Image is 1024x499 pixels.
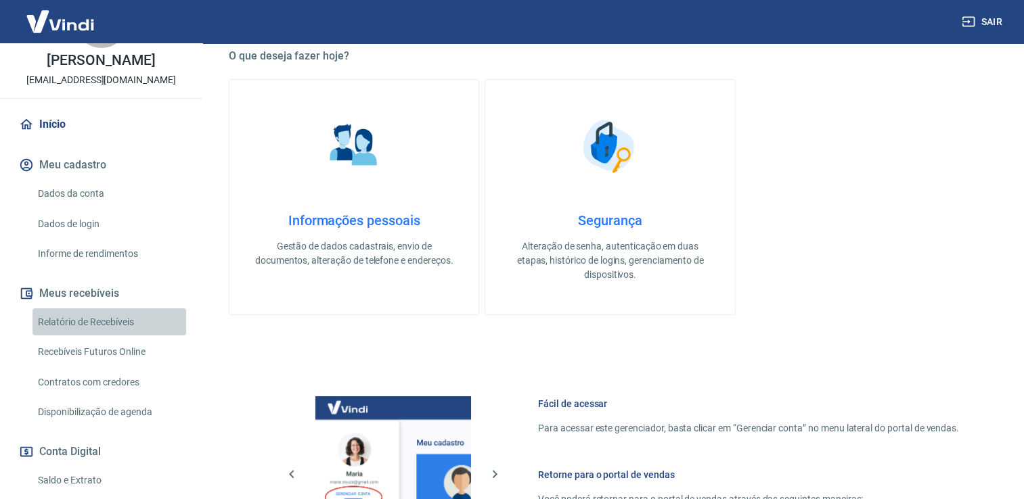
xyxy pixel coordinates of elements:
p: [EMAIL_ADDRESS][DOMAIN_NAME] [26,73,176,87]
a: Dados da conta [32,180,186,208]
button: Meu cadastro [16,150,186,180]
a: Dados de login [32,210,186,238]
p: [PERSON_NAME] [47,53,155,68]
p: Gestão de dados cadastrais, envio de documentos, alteração de telefone e endereços. [251,239,457,268]
h4: Informações pessoais [251,212,457,229]
h5: O que deseja fazer hoje? [229,49,992,63]
a: Relatório de Recebíveis [32,308,186,336]
button: Conta Digital [16,437,186,467]
a: Disponibilização de agenda [32,398,186,426]
h6: Fácil de acessar [538,397,959,410]
h4: Segurança [507,212,713,229]
p: Para acessar este gerenciador, basta clicar em “Gerenciar conta” no menu lateral do portal de ven... [538,421,959,435]
a: Informe de rendimentos [32,240,186,268]
h6: Retorne para o portal de vendas [538,468,959,481]
img: Informações pessoais [320,112,388,180]
a: SegurançaSegurançaAlteração de senha, autenticação em duas etapas, histórico de logins, gerenciam... [485,79,735,315]
a: Saldo e Extrato [32,467,186,494]
button: Meus recebíveis [16,279,186,308]
img: Segurança [576,112,644,180]
a: Contratos com credores [32,369,186,396]
a: Recebíveis Futuros Online [32,338,186,366]
a: Início [16,110,186,139]
a: Informações pessoaisInformações pessoaisGestão de dados cadastrais, envio de documentos, alteraçã... [229,79,479,315]
button: Sair [959,9,1008,34]
img: Vindi [16,1,104,42]
p: Alteração de senha, autenticação em duas etapas, histórico de logins, gerenciamento de dispositivos. [507,239,713,282]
